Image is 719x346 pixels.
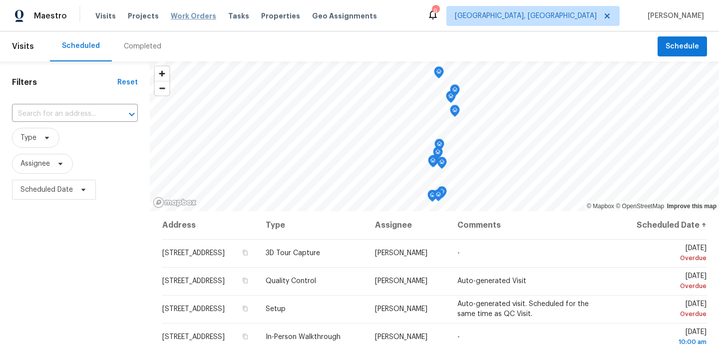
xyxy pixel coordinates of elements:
[162,306,225,313] span: [STREET_ADDRESS]
[258,211,367,239] th: Type
[95,11,116,21] span: Visits
[375,250,427,257] span: [PERSON_NAME]
[457,278,526,285] span: Auto-generated Visit
[457,301,589,318] span: Auto-generated visit. Scheduled for the same time as QC Visit.
[667,203,717,210] a: Improve this map
[266,306,286,313] span: Setup
[434,66,444,82] div: Map marker
[437,157,447,172] div: Map marker
[621,301,707,319] span: [DATE]
[20,133,36,143] span: Type
[266,334,341,341] span: In-Person Walkthrough
[433,147,443,162] div: Map marker
[34,11,67,21] span: Maestro
[616,203,664,210] a: OpenStreetMap
[171,11,216,21] span: Work Orders
[375,278,427,285] span: [PERSON_NAME]
[124,41,161,51] div: Completed
[266,250,320,257] span: 3D Tour Capture
[621,253,707,263] div: Overdue
[375,306,427,313] span: [PERSON_NAME]
[241,276,250,285] button: Copy Address
[621,281,707,291] div: Overdue
[62,41,100,51] div: Scheduled
[312,11,377,21] span: Geo Assignments
[433,189,443,205] div: Map marker
[155,66,169,81] button: Zoom in
[455,11,597,21] span: [GEOGRAPHIC_DATA], [GEOGRAPHIC_DATA]
[434,139,444,154] div: Map marker
[644,11,704,21] span: [PERSON_NAME]
[20,159,50,169] span: Assignee
[12,35,34,57] span: Visits
[266,278,316,285] span: Quality Control
[241,248,250,257] button: Copy Address
[162,334,225,341] span: [STREET_ADDRESS]
[125,107,139,121] button: Open
[450,105,460,120] div: Map marker
[155,81,169,95] button: Zoom out
[241,332,250,341] button: Copy Address
[666,40,699,53] span: Schedule
[150,61,719,211] canvas: Map
[449,211,613,239] th: Comments
[437,186,447,202] div: Map marker
[621,245,707,263] span: [DATE]
[162,250,225,257] span: [STREET_ADDRESS]
[12,106,110,122] input: Search for an address...
[658,36,707,57] button: Schedule
[457,250,460,257] span: -
[12,77,117,87] h1: Filters
[432,6,439,16] div: 9
[117,77,138,87] div: Reset
[261,11,300,21] span: Properties
[613,211,707,239] th: Scheduled Date ↑
[428,155,438,171] div: Map marker
[587,203,614,210] a: Mapbox
[375,334,427,341] span: [PERSON_NAME]
[128,11,159,21] span: Projects
[162,211,258,239] th: Address
[621,273,707,291] span: [DATE]
[162,278,225,285] span: [STREET_ADDRESS]
[20,185,73,195] span: Scheduled Date
[153,197,197,208] a: Mapbox homepage
[446,91,456,106] div: Map marker
[621,309,707,319] div: Overdue
[427,190,437,205] div: Map marker
[241,304,250,313] button: Copy Address
[429,155,439,170] div: Map marker
[457,334,460,341] span: -
[228,12,249,19] span: Tasks
[367,211,449,239] th: Assignee
[450,84,460,100] div: Map marker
